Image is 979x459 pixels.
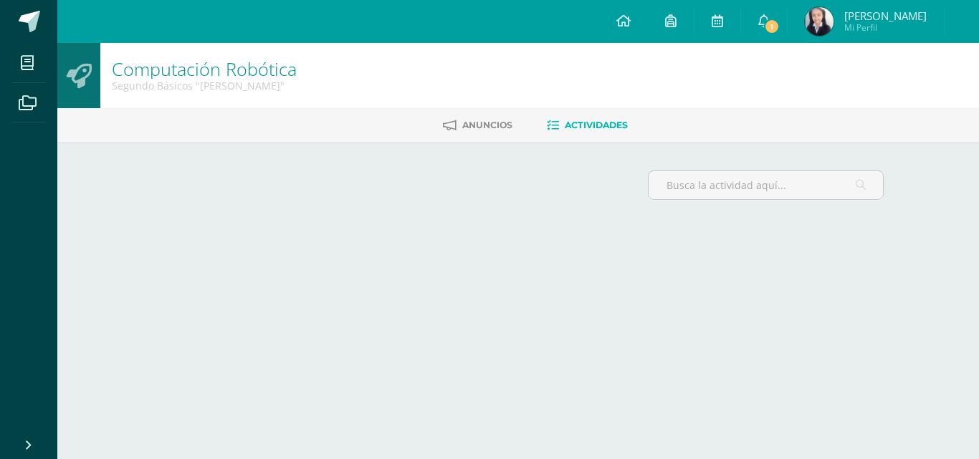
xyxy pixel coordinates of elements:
h1: Computación Robótica [112,59,297,79]
img: 9b75e2fdae061bafd325c42458c47c53.png [805,7,834,36]
span: 1 [764,19,780,34]
span: Actividades [565,120,628,130]
span: [PERSON_NAME] [844,9,927,23]
a: Computación Robótica [112,57,297,81]
span: Mi Perfil [844,21,927,34]
a: Actividades [547,114,628,137]
div: Segundo Básicos 'Miguel Angel' [112,79,297,92]
input: Busca la actividad aquí... [649,171,883,199]
a: Anuncios [443,114,512,137]
span: Anuncios [462,120,512,130]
